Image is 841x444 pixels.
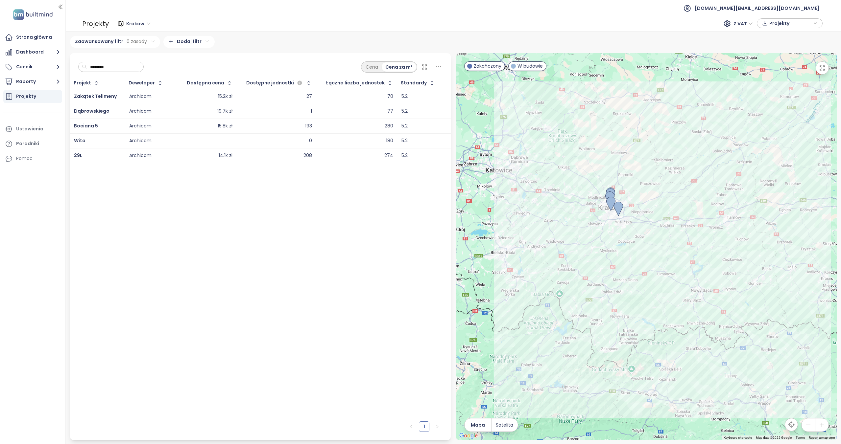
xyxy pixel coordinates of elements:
div: Pomoc [16,154,33,163]
a: Open this area in Google Maps (opens a new window) [458,432,479,440]
div: Archicom [129,138,152,144]
div: Dostępna cena [187,81,224,85]
div: button [760,18,819,28]
li: Poprzednia strona [406,421,416,432]
span: Dostępne jednostki [246,81,294,85]
div: 5.2 [401,123,408,129]
div: 19.7k zł [217,108,232,114]
span: [DOMAIN_NAME][EMAIL_ADDRESS][DOMAIN_NAME] [695,0,819,16]
div: Projekty [16,92,36,100]
div: Archicom [129,94,152,100]
img: logo [11,8,55,21]
span: right [435,425,439,429]
button: Mapa [465,418,491,432]
a: Terms (opens in new tab) [796,436,805,439]
span: Zakończony [474,62,501,70]
div: Archicom [129,153,152,159]
div: 5.2 [401,138,408,144]
div: Cena za m² [382,62,416,72]
button: left [406,421,416,432]
div: Ustawienia [16,125,43,133]
div: 15.2k zł [218,94,232,100]
div: 77 [387,108,393,114]
div: 280 [385,123,393,129]
div: 208 [303,153,312,159]
span: Krakow [126,19,150,29]
div: 1 [311,108,312,114]
a: 29L [74,152,82,159]
a: 1 [419,422,429,432]
div: 5.2 [401,153,408,159]
a: Poradniki [3,137,62,150]
div: Deweloper [129,81,155,85]
a: Strona główna [3,31,62,44]
button: Raporty [3,75,62,88]
a: Projekty [3,90,62,103]
span: Projekty [769,18,812,28]
a: Report a map error [809,436,835,439]
a: Bociana 5 [74,122,98,129]
div: Standardy [401,81,427,85]
div: 5.2 [401,108,408,114]
div: 180 [386,138,393,144]
a: Dąbrowskiego [74,108,109,114]
button: Keyboard shortcuts [724,435,752,440]
span: W budowie [517,62,543,70]
div: Cena [362,62,382,72]
img: Google [458,432,479,440]
div: Archicom [129,123,152,129]
span: left [409,425,413,429]
div: 193 [305,123,312,129]
div: Strona główna [16,33,52,41]
div: 70 [387,94,393,100]
div: Łączna liczba jednostek [326,81,385,85]
div: Archicom [129,108,152,114]
div: Dodaj filtr [163,36,215,48]
span: Satelita [496,421,513,429]
button: right [432,421,443,432]
div: Pomoc [3,152,62,165]
a: Ustawienia [3,122,62,136]
div: Projekt [74,81,91,85]
div: 5.2 [401,94,408,100]
a: Zakątek Telimeny [74,93,117,100]
span: Mapa [471,421,485,429]
button: Dashboard [3,46,62,59]
span: Map data ©2025 Google [756,436,792,439]
button: Cennik [3,60,62,74]
div: 0 [309,138,312,144]
span: Z VAT [733,19,753,29]
a: Wita [74,137,85,144]
button: Satelita [492,418,518,432]
div: Dostępne jednostki [246,79,303,87]
div: 15.8k zł [218,123,232,129]
div: 14.1k zł [219,153,232,159]
div: Poradniki [16,140,39,148]
span: 0 zasady [127,38,147,45]
div: 27 [306,94,312,100]
li: Następna strona [432,421,443,432]
div: 274 [384,153,393,159]
div: Zaawansowany filtr [70,36,160,48]
div: Projekty [82,17,109,30]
